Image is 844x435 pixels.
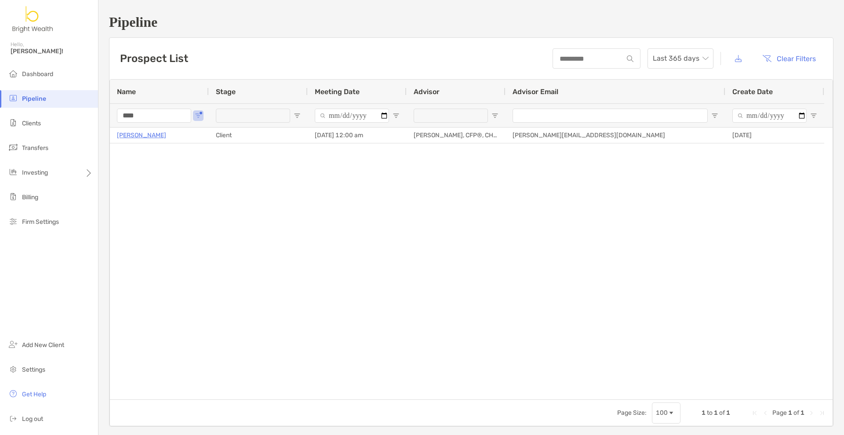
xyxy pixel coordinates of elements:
button: Open Filter Menu [393,112,400,119]
span: Transfers [22,144,48,152]
span: Advisor Email [513,88,558,96]
div: Previous Page [762,409,769,417]
span: 1 [726,409,730,417]
div: [PERSON_NAME][EMAIL_ADDRESS][DOMAIN_NAME] [506,128,725,143]
img: firm-settings icon [8,216,18,227]
span: Stage [216,88,236,96]
img: logout icon [8,413,18,424]
span: 1 [800,409,804,417]
img: investing icon [8,167,18,177]
button: Open Filter Menu [491,112,498,119]
span: Create Date [732,88,773,96]
span: 1 [702,409,706,417]
h1: Pipeline [109,14,833,30]
img: transfers icon [8,142,18,153]
div: Page Size [652,402,680,424]
span: Billing [22,194,38,201]
span: to [707,409,713,417]
input: Name Filter Input [117,109,191,123]
span: 1 [788,409,792,417]
span: Investing [22,169,48,176]
div: Last Page [819,409,826,417]
img: dashboard icon [8,68,18,79]
span: [PERSON_NAME]! [11,48,93,55]
span: 1 [714,409,718,417]
div: Next Page [808,409,815,417]
div: Page Size: [617,409,647,417]
div: [DATE] [725,128,824,143]
span: Last 365 days [653,49,708,68]
span: Name [117,88,136,96]
img: billing icon [8,191,18,202]
button: Open Filter Menu [711,112,718,119]
button: Open Filter Menu [810,112,817,119]
span: Dashboard [22,70,53,78]
img: Zoe Logo [11,4,55,35]
div: [PERSON_NAME], CFP®, CHFC®, CLU® [407,128,506,143]
span: Pipeline [22,95,46,102]
div: [DATE] 12:00 am [308,128,407,143]
a: [PERSON_NAME] [117,130,166,141]
div: First Page [751,409,758,417]
div: 100 [656,409,668,417]
span: Page [772,409,787,417]
h3: Prospect List [120,52,188,65]
img: settings icon [8,364,18,374]
input: Create Date Filter Input [732,109,807,123]
span: Get Help [22,391,46,398]
span: Log out [22,415,43,423]
button: Clear Filters [756,49,822,68]
div: Client [209,128,308,143]
img: clients icon [8,117,18,128]
input: Meeting Date Filter Input [315,109,389,123]
img: get-help icon [8,388,18,399]
span: Settings [22,366,45,373]
img: input icon [627,55,633,62]
span: Advisor [414,88,440,96]
img: pipeline icon [8,93,18,103]
span: of [793,409,799,417]
span: of [719,409,725,417]
span: Firm Settings [22,218,59,226]
input: Advisor Email Filter Input [513,109,708,123]
span: Clients [22,120,41,127]
span: Add New Client [22,341,64,349]
span: Meeting Date [315,88,360,96]
button: Open Filter Menu [195,112,202,119]
img: add_new_client icon [8,339,18,350]
button: Open Filter Menu [294,112,301,119]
